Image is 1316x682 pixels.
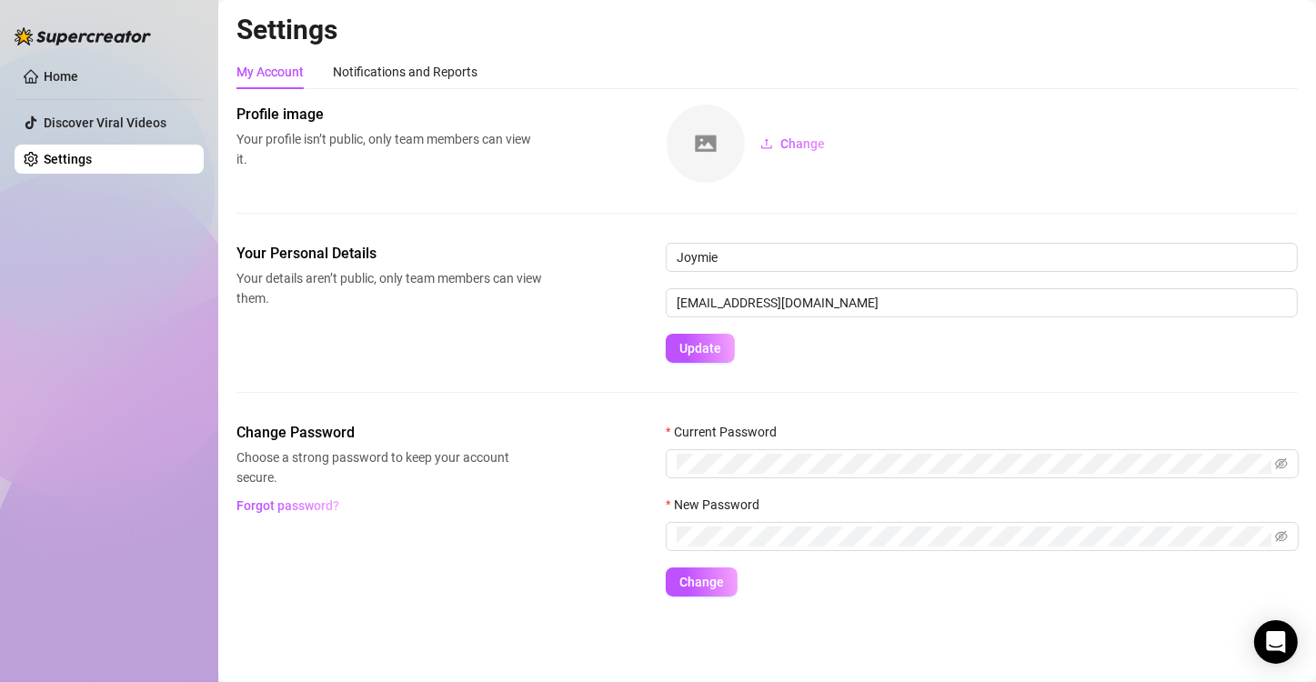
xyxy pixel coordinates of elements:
span: Your Personal Details [236,243,542,265]
h2: Settings [236,13,1298,47]
button: Change [746,129,839,158]
label: Current Password [666,422,789,442]
div: My Account [236,62,304,82]
span: eye-invisible [1275,530,1288,543]
span: Update [679,341,721,356]
span: Change Password [236,422,542,444]
a: Home [44,69,78,84]
div: Notifications and Reports [333,62,477,82]
span: Your profile isn’t public, only team members can view it. [236,129,542,169]
img: square-placeholder.png [667,105,745,183]
input: Current Password [677,454,1271,474]
span: Choose a strong password to keep your account secure. [236,447,542,487]
input: Enter name [666,243,1298,272]
span: Your details aren’t public, only team members can view them. [236,268,542,308]
span: eye-invisible [1275,457,1288,470]
label: New Password [666,495,771,515]
button: Forgot password? [236,491,340,520]
span: Change [780,136,825,151]
a: Settings [44,152,92,166]
button: Update [666,334,735,363]
input: Enter new email [666,288,1298,317]
a: Discover Viral Videos [44,115,166,130]
span: Change [679,575,724,589]
span: Profile image [236,104,542,125]
span: upload [760,137,773,150]
input: New Password [677,527,1271,547]
button: Change [666,567,738,597]
div: Open Intercom Messenger [1254,620,1298,664]
img: logo-BBDzfeDw.svg [15,27,151,45]
span: Forgot password? [237,498,340,513]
